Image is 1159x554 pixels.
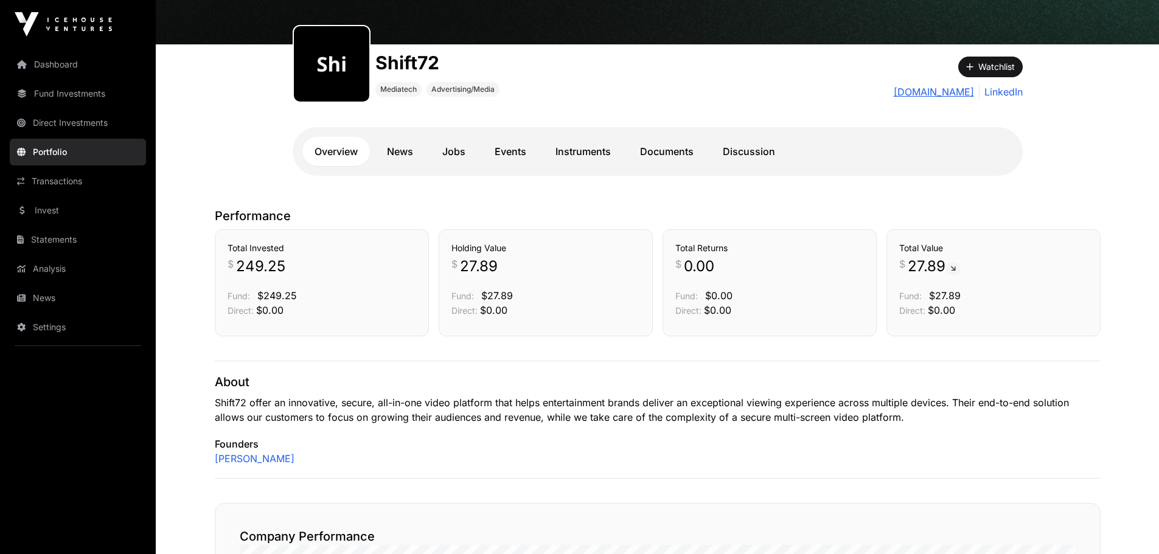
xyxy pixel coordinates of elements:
[451,257,458,271] span: $
[711,137,787,166] a: Discussion
[10,285,146,311] a: News
[380,85,417,94] span: Mediatech
[958,57,1023,77] button: Watchlist
[215,373,1101,390] p: About
[240,528,1076,545] h2: Company Performance
[228,291,250,301] span: Fund:
[481,289,513,302] span: $27.89
[15,12,112,36] img: Icehouse Ventures Logo
[228,305,254,316] span: Direct:
[704,304,731,316] span: $0.00
[705,289,733,302] span: $0.00
[451,305,478,316] span: Direct:
[228,257,234,271] span: $
[228,242,416,254] h3: Total Invested
[215,437,1101,451] p: Founders
[899,291,922,301] span: Fund:
[256,304,284,316] span: $0.00
[257,289,297,302] span: $249.25
[675,242,864,254] h3: Total Returns
[894,85,974,99] a: [DOMAIN_NAME]
[543,137,623,166] a: Instruments
[979,85,1023,99] a: LinkedIn
[299,31,364,97] img: shift72287.png
[628,137,706,166] a: Documents
[10,139,146,165] a: Portfolio
[431,85,495,94] span: Advertising/Media
[10,80,146,107] a: Fund Investments
[10,226,146,253] a: Statements
[10,51,146,78] a: Dashboard
[375,52,499,74] h1: Shift72
[215,395,1101,424] p: Shift72 offer an innovative, secure, all-in-one video platform that helps entertainment brands de...
[10,314,146,341] a: Settings
[215,207,1101,224] p: Performance
[675,257,681,271] span: $
[482,137,538,166] a: Events
[215,451,294,466] a: [PERSON_NAME]
[684,257,714,276] span: 0.00
[899,305,925,316] span: Direct:
[460,257,498,276] span: 27.89
[430,137,478,166] a: Jobs
[10,109,146,136] a: Direct Investments
[302,137,1013,166] nav: Tabs
[928,304,955,316] span: $0.00
[451,291,474,301] span: Fund:
[451,242,640,254] h3: Holding Value
[899,257,905,271] span: $
[480,304,507,316] span: $0.00
[899,242,1088,254] h3: Total Value
[10,255,146,282] a: Analysis
[236,257,285,276] span: 249.25
[375,137,425,166] a: News
[302,137,370,166] a: Overview
[675,305,701,316] span: Direct:
[10,168,146,195] a: Transactions
[10,197,146,224] a: Invest
[908,257,961,276] span: 27.89
[675,291,698,301] span: Fund:
[929,289,961,302] span: $27.89
[1098,496,1159,554] iframe: Chat Widget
